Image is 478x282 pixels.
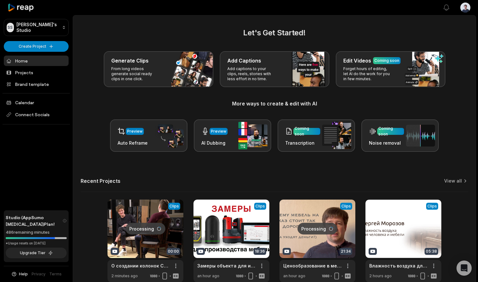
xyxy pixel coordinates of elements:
h3: Add Captions [227,57,261,64]
span: Studio (AppSumo [MEDICAL_DATA]) Plan! [6,214,63,227]
img: ai_dubbing.png [238,122,267,149]
h2: Let's Get Started! [81,27,468,39]
button: Create Project [4,41,69,52]
p: Add captions to your clips, reels, stories with less effort in no time. [227,66,276,81]
a: Calendar [4,97,69,108]
a: Ценообразование в мебели ч.2 или куда уходят деньги? [283,262,341,269]
img: transcription.png [322,122,351,149]
p: From long videos generate social ready clips in one click. [111,66,160,81]
a: Замеры объекта для изготовления мебели [197,262,255,269]
h3: AI Dubbing [201,140,228,146]
button: Upgrade Tier [6,248,67,258]
div: 486 remaining minutes [6,229,67,236]
div: Preview [127,129,143,134]
span: Connect Socials [4,109,69,120]
div: Preview [211,129,226,134]
h2: Recent Projects [81,178,120,184]
img: noise_removal.png [406,125,435,147]
h3: Generate Clips [111,57,149,64]
a: View all [444,178,462,184]
a: Влажность воздуха для человека и мебели [369,262,427,269]
a: Terms [49,271,62,277]
a: О создании колонок Catharus Audio [111,262,169,269]
h3: Transcription [285,140,320,146]
div: Coming soon [378,126,403,137]
h3: Noise removal [369,140,404,146]
h3: More ways to create & edit with AI [81,100,468,107]
div: Open Intercom Messenger [457,261,472,276]
h3: Auto Reframe [118,140,148,146]
p: [PERSON_NAME]'s Studio [16,22,59,33]
button: Help [11,271,28,277]
div: SS [7,23,14,32]
a: Home [4,56,69,66]
div: Coming soon [374,58,399,63]
a: Projects [4,67,69,78]
p: Forget hours of editing, let AI do the work for you in few minutes. [343,66,392,81]
div: *Usage resets on [DATE] [6,241,67,246]
a: Privacy [32,271,46,277]
h3: Edit Videos [343,57,371,64]
div: Coming soon [295,126,319,137]
a: Brand template [4,79,69,89]
img: auto_reframe.png [155,123,184,148]
span: Help [19,271,28,277]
